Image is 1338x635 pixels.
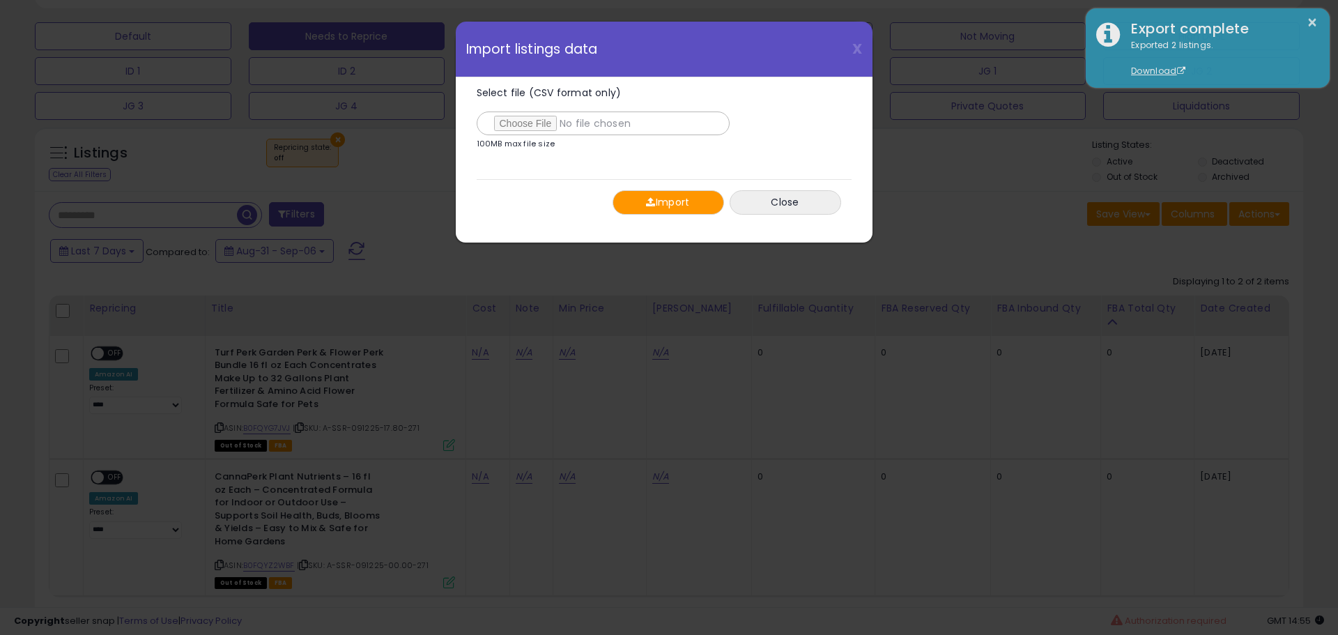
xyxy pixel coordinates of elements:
span: Import listings data [466,43,598,56]
span: Select file (CSV format only) [477,86,622,100]
span: X [852,39,862,59]
button: Import [613,190,724,215]
button: Close [730,190,841,215]
div: Exported 2 listings. [1121,39,1319,78]
a: Download [1131,65,1185,77]
div: Export complete [1121,19,1319,39]
button: × [1307,14,1318,31]
p: 100MB max file size [477,140,555,148]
